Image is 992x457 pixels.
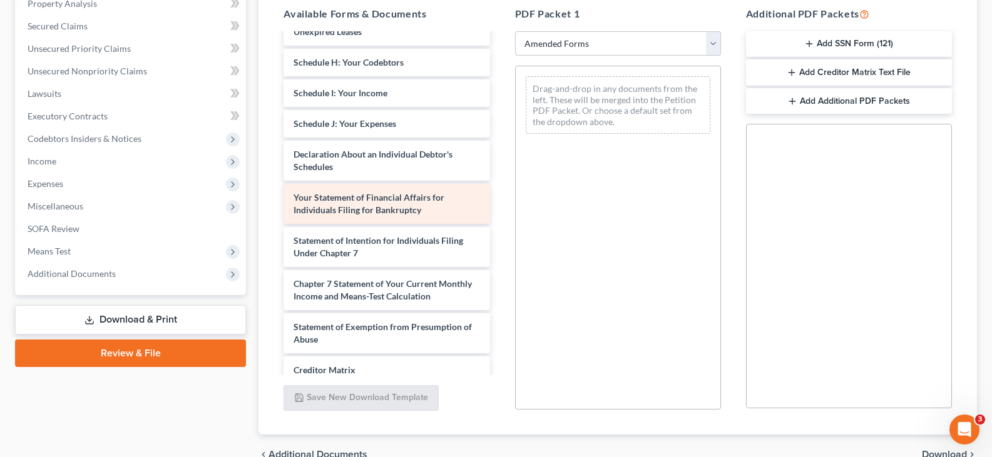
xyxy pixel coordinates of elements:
span: Statement of Exemption from Presumption of Abuse [294,321,472,344]
span: Secured Claims [28,21,88,31]
span: Schedule H: Your Codebtors [294,57,404,68]
span: Expenses [28,178,63,189]
button: Save New Download Template [284,385,439,411]
button: Add SSN Form (121) [746,31,952,58]
span: Chapter 7 Statement of Your Current Monthly Income and Means-Test Calculation [294,278,472,301]
button: Add Creditor Matrix Text File [746,59,952,86]
a: Executory Contracts [18,105,246,128]
span: Schedule J: Your Expenses [294,118,396,129]
a: Unsecured Nonpriority Claims [18,60,246,83]
a: Secured Claims [18,15,246,38]
span: Statement of Intention for Individuals Filing Under Chapter 7 [294,235,463,258]
button: Add Additional PDF Packets [746,88,952,114]
span: Executory Contracts [28,111,108,121]
span: Unsecured Nonpriority Claims [28,66,147,76]
span: Creditor Matrix [294,364,355,375]
span: Schedule I: Your Income [294,88,387,98]
span: Lawsuits [28,88,61,99]
h5: Additional PDF Packets [746,6,952,21]
span: Declaration About an Individual Debtor's Schedules [294,149,453,172]
span: Unsecured Priority Claims [28,43,131,54]
h5: PDF Packet 1 [515,6,721,21]
span: 3 [975,414,985,424]
h5: Available Forms & Documents [284,6,489,21]
span: Miscellaneous [28,201,83,211]
a: Download & Print [15,305,246,334]
span: Income [28,156,56,166]
a: SOFA Review [18,218,246,240]
a: Review & File [15,339,246,367]
span: Your Statement of Financial Affairs for Individuals Filing for Bankruptcy [294,192,444,215]
span: Schedule G: Executory Contracts and Unexpired Leases [294,14,438,37]
a: Lawsuits [18,83,246,105]
span: SOFA Review [28,223,79,234]
span: Means Test [28,246,71,256]
div: Drag-and-drop in any documents from the left. These will be merged into the Petition PDF Packet. ... [526,76,710,134]
iframe: Intercom live chat [949,414,979,444]
span: Codebtors Insiders & Notices [28,133,141,144]
span: Additional Documents [28,268,116,279]
a: Unsecured Priority Claims [18,38,246,60]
